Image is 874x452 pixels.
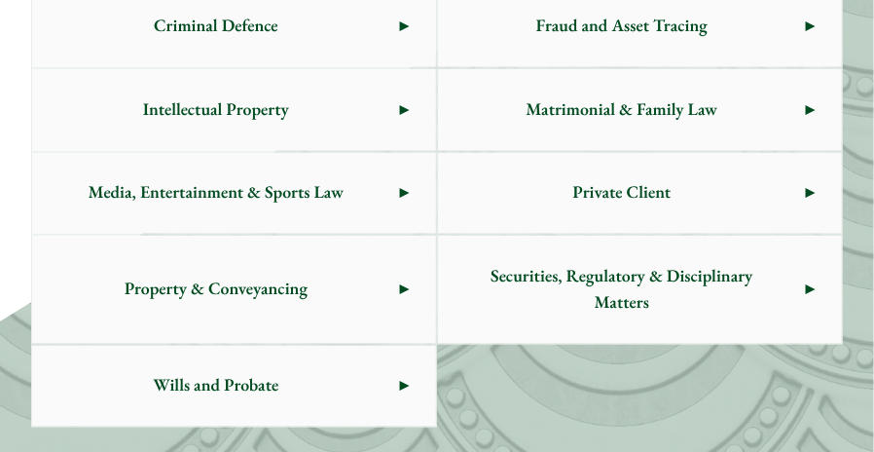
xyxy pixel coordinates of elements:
[438,69,842,151] a: Matrimonial & Family Law
[32,346,436,428] a: Wills and Probate
[32,69,436,151] a: Intellectual Property
[438,236,842,343] a: Securities, Regulatory & Disciplinary Matters
[438,153,842,235] a: Private Client
[32,236,436,343] a: Property & Conveyancing
[32,153,436,235] a: Media, Entertainment & Sports Law
[32,69,400,151] span: Intellectual Property
[32,346,400,428] span: Wills and Probate
[438,153,806,235] span: Private Client
[32,153,400,235] span: Media, Entertainment & Sports Law
[438,236,806,343] span: Securities, Regulatory & Disciplinary Matters
[438,69,806,151] span: Matrimonial & Family Law
[32,249,400,331] span: Property & Conveyancing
